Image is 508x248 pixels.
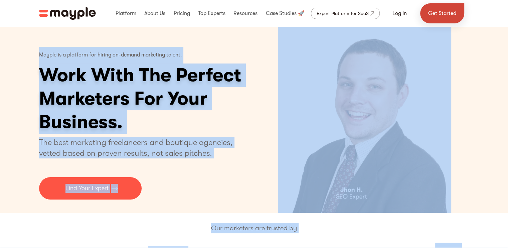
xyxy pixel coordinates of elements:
a: home [39,7,96,20]
p: The best marketing freelancers and boutique agencies, vetted based on proven results, not sales p... [39,137,240,158]
p: Mayple is a platform for hiring on-demand marketing talent. [39,47,182,64]
a: Expert Platform for SaaS [311,8,380,19]
p: Find Your Expert [65,184,109,193]
div: About Us [143,3,167,24]
div: Expert Platform for SaaS [317,9,369,17]
img: Mayple logo [39,7,96,20]
a: Find Your Expert [39,177,142,200]
h1: Work With The Perfect Marketers For Your Business. [39,64,293,134]
div: carousel [261,27,469,213]
div: Platform [114,3,138,24]
div: Resources [232,3,259,24]
div: Top Experts [196,3,227,24]
div: Pricing [172,3,191,24]
div: 5 of 5 [261,27,469,213]
a: Log In [384,5,415,21]
a: Get Started [420,3,464,23]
